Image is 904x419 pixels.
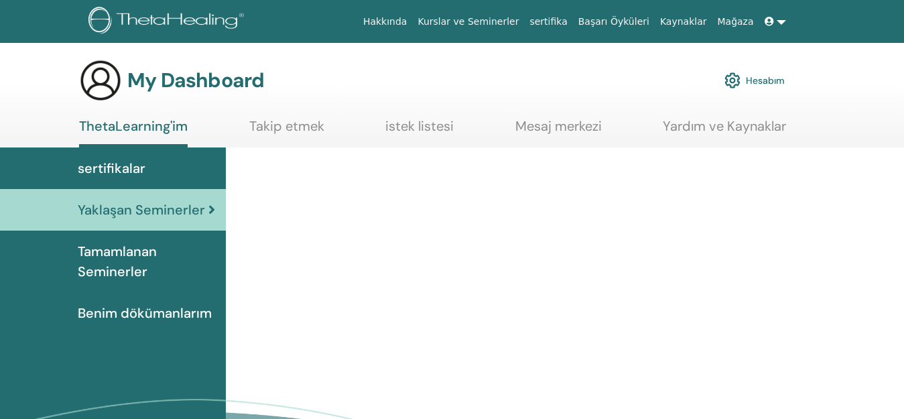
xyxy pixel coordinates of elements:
[79,59,122,102] img: generic-user-icon.jpg
[663,118,786,144] a: Yardım ve Kaynaklar
[88,7,249,37] img: logo.png
[79,118,188,147] a: ThetaLearning'im
[78,158,145,178] span: sertifikalar
[573,9,655,34] a: Başarı Öyküleri
[358,9,413,34] a: Hakkında
[78,303,212,323] span: Benim dökümanlarım
[724,69,740,92] img: cog.svg
[412,9,524,34] a: Kurslar ve Seminerler
[78,241,215,282] span: Tamamlanan Seminerler
[515,118,602,144] a: Mesaj merkezi
[127,68,264,93] h3: My Dashboard
[724,66,785,95] a: Hesabım
[712,9,759,34] a: Mağaza
[524,9,572,34] a: sertifika
[655,9,712,34] a: Kaynaklar
[249,118,324,144] a: Takip etmek
[385,118,454,144] a: istek listesi
[78,200,205,220] span: Yaklaşan Seminerler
